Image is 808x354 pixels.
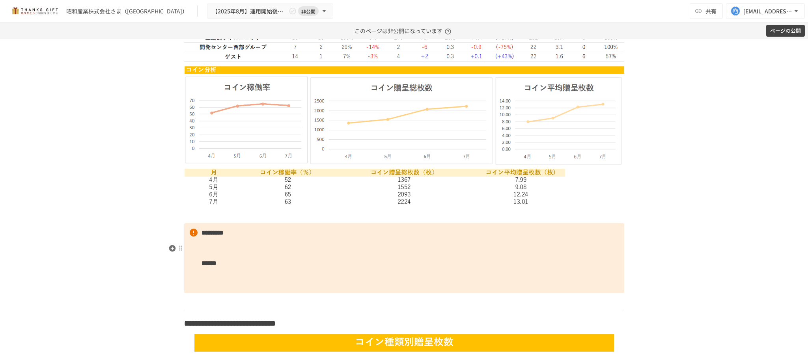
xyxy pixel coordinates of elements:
button: 共有 [690,3,723,19]
button: ページの公開 [766,25,805,37]
img: mMP1OxWUAhQbsRWCurg7vIHe5HqDpP7qZo7fRoNLXQh [9,5,60,17]
div: [EMAIL_ADDRESS][DOMAIN_NAME] [743,6,792,16]
button: [EMAIL_ADDRESS][DOMAIN_NAME] [726,3,805,19]
div: 昭和産業株式会社さま（[GEOGRAPHIC_DATA]） [66,7,188,15]
button: 【2025年8月】運用開始後振り返りミーティング非公開 [207,4,333,19]
p: このページは非公開になっています [355,22,453,39]
img: C3Wlk9IEqKPTYu9qVxsQDvZ1bWlMVDxtn4nKIB7BjtO [184,66,624,206]
span: 非公開 [298,7,319,15]
span: 【2025年8月】運用開始後振り返りミーティング [212,6,287,16]
span: 共有 [705,7,717,15]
